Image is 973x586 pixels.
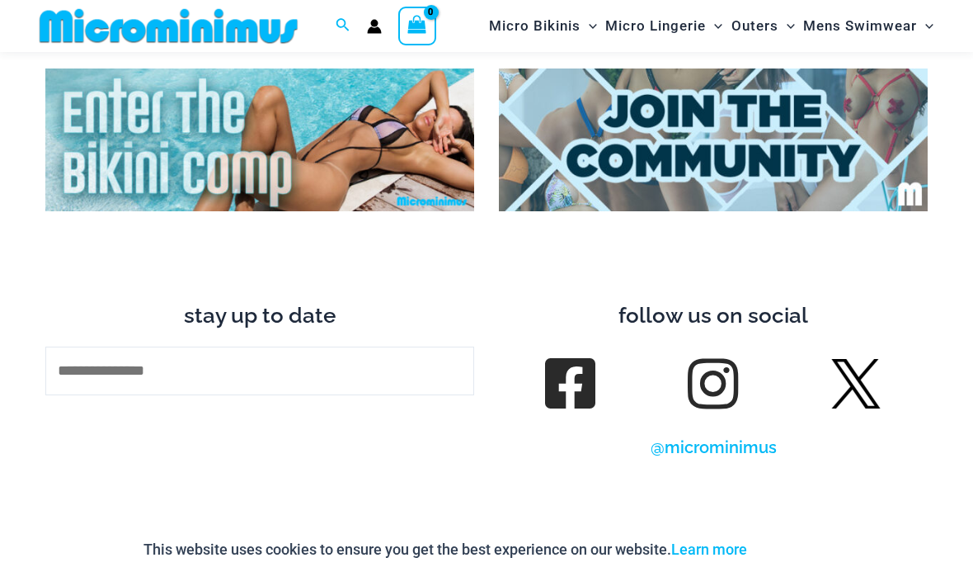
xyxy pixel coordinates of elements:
[799,5,938,47] a: Mens SwimwearMenu ToggleMenu Toggle
[33,7,304,45] img: MM SHOP LOGO FLAT
[651,437,777,457] a: @microminimus
[601,5,726,47] a: Micro LingerieMenu ToggleMenu Toggle
[45,404,474,475] button: Sign me up!
[499,302,928,330] h3: follow us on social
[917,5,933,47] span: Menu Toggle
[45,69,474,211] img: Enter Bikini Comp
[489,5,581,47] span: Micro Bikinis
[731,5,778,47] span: Outers
[778,5,795,47] span: Menu Toggle
[803,5,917,47] span: Mens Swimwear
[367,19,382,34] a: Account icon link
[485,5,601,47] a: Micro BikinisMenu ToggleMenu Toggle
[499,69,928,211] img: Join Community 2
[759,530,830,569] button: Accept
[482,2,940,50] nav: Site Navigation
[706,5,722,47] span: Menu Toggle
[605,5,706,47] span: Micro Lingerie
[336,16,350,36] a: Search icon link
[548,361,594,407] a: follow us on Facebook
[690,361,736,407] a: Follow us on Instagram
[581,5,597,47] span: Menu Toggle
[671,541,747,558] a: Learn more
[143,537,747,562] p: This website uses cookies to ensure you get the best experience on our website.
[398,7,436,45] a: View Shopping Cart, empty
[831,359,881,409] img: Twitter X Logo 42562
[45,302,474,330] h3: stay up to date
[727,5,799,47] a: OutersMenu ToggleMenu Toggle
